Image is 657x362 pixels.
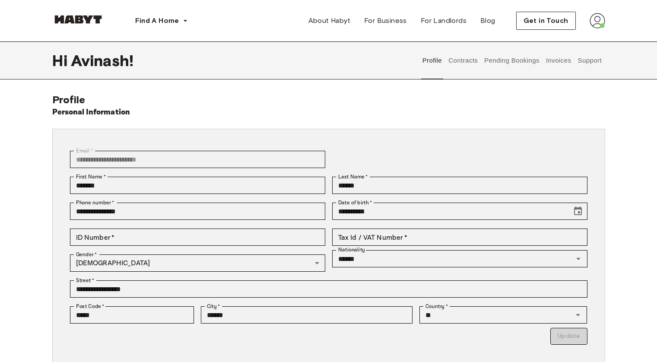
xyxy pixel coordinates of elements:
label: Country [425,302,448,310]
span: Get in Touch [524,16,568,26]
div: user profile tabs [419,41,605,79]
img: avatar [590,13,605,29]
button: Get in Touch [516,12,576,30]
span: Profile [52,93,86,106]
label: Nationality [338,246,365,254]
span: Hi [52,51,71,70]
label: Email [76,147,93,155]
span: For Business [364,16,407,26]
h6: Personal Information [52,106,130,118]
a: For Business [357,12,414,29]
label: Phone number [76,199,114,206]
button: Choose date, selected date is Feb 13, 1997 [569,203,587,220]
a: Blog [473,12,502,29]
a: About Habyt [302,12,357,29]
button: Contracts [448,41,479,79]
div: [DEMOGRAPHIC_DATA] [70,254,325,272]
span: Find A Home [135,16,179,26]
button: Invoices [545,41,572,79]
span: About Habyt [308,16,350,26]
label: Last Name [338,173,368,181]
a: For Landlords [414,12,473,29]
button: Support [577,41,603,79]
button: Profile [421,41,443,79]
button: Open [572,253,584,265]
button: Open [572,309,584,321]
span: For Landlords [421,16,467,26]
div: You can't change your email address at the moment. Please reach out to customer support in case y... [70,151,325,168]
label: Post Code [76,302,105,310]
button: Find A Home [128,12,195,29]
img: Habyt [52,15,104,24]
label: First Name [76,173,106,181]
span: Avinash ! [71,51,133,70]
span: Blog [480,16,495,26]
label: Street [76,276,94,284]
label: Date of birth [338,199,372,206]
button: Pending Bookings [483,41,541,79]
label: Gender [76,251,97,258]
label: City [207,302,220,310]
